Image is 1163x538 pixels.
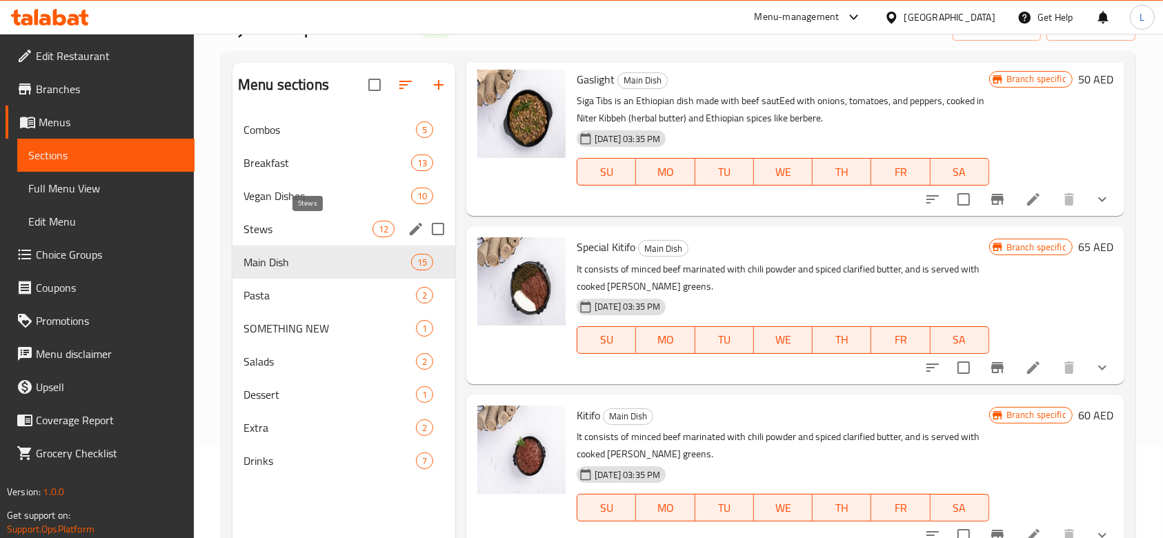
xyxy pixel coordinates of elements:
[412,190,433,203] span: 10
[243,386,416,403] div: Dessert
[243,254,411,270] span: Main Dish
[583,330,630,350] span: SU
[754,158,813,186] button: WE
[1094,191,1111,208] svg: Show Choices
[232,312,455,345] div: SOMETHING NEW1
[818,498,866,518] span: TH
[243,320,416,337] span: SOMETHING NEW
[6,238,195,271] a: Choice Groups
[7,483,41,501] span: Version:
[243,287,416,303] span: Pasta
[36,81,183,97] span: Branches
[931,158,989,186] button: SA
[417,355,433,368] span: 2
[618,72,667,88] span: Main Dish
[577,261,988,295] p: It consists of minced beef marinated with chili powder and spiced clarified butter, and is served...
[636,494,695,521] button: MO
[818,162,866,182] span: TH
[577,158,636,186] button: SU
[360,70,389,99] span: Select all sections
[6,39,195,72] a: Edit Restaurant
[583,498,630,518] span: SU
[243,452,416,469] span: Drinks
[232,113,455,146] div: Combos5
[639,241,688,257] span: Main Dish
[759,330,807,350] span: WE
[406,219,426,239] button: edit
[638,240,688,257] div: Main Dish
[818,330,866,350] span: TH
[6,106,195,139] a: Menus
[28,213,183,230] span: Edit Menu
[416,353,433,370] div: items
[1025,359,1042,376] a: Edit menu item
[36,279,183,296] span: Coupons
[412,157,433,170] span: 13
[6,72,195,106] a: Branches
[477,237,566,326] img: Special Kitifo
[389,68,422,101] span: Sort sections
[232,179,455,212] div: Vegan Dishes10
[754,494,813,521] button: WE
[1053,351,1086,384] button: delete
[416,320,433,337] div: items
[701,498,748,518] span: TU
[904,10,995,25] div: [GEOGRAPHIC_DATA]
[755,9,839,26] div: Menu-management
[701,162,748,182] span: TU
[417,421,433,435] span: 2
[589,468,666,481] span: [DATE] 03:35 PM
[232,345,455,378] div: Salads2
[28,180,183,197] span: Full Menu View
[232,279,455,312] div: Pasta2
[636,326,695,354] button: MO
[577,405,600,426] span: Kitifo
[232,108,455,483] nav: Menu sections
[417,289,433,302] span: 2
[1001,408,1072,421] span: Branch specific
[417,322,433,335] span: 1
[936,330,984,350] span: SA
[6,403,195,437] a: Coverage Report
[243,353,416,370] span: Salads
[1057,19,1124,37] span: export
[695,158,754,186] button: TU
[6,304,195,337] a: Promotions
[6,337,195,370] a: Menu disclaimer
[243,121,416,138] span: Combos
[642,162,689,182] span: MO
[243,155,411,171] span: Breakfast
[417,123,433,137] span: 5
[936,162,984,182] span: SA
[877,498,924,518] span: FR
[577,69,615,90] span: Gaslight
[39,114,183,130] span: Menus
[695,494,754,521] button: TU
[17,205,195,238] a: Edit Menu
[931,494,989,521] button: SA
[1094,359,1111,376] svg: Show Choices
[416,419,433,436] div: items
[1053,183,1086,216] button: delete
[477,406,566,494] img: Kitifo
[577,494,636,521] button: SU
[422,68,455,101] button: Add section
[577,237,635,257] span: Special Kitifo
[232,246,455,279] div: Main Dish15
[17,139,195,172] a: Sections
[603,408,653,425] div: Main Dish
[1078,406,1113,425] h6: 60 AED
[583,162,630,182] span: SU
[589,132,666,146] span: [DATE] 03:35 PM
[1001,72,1072,86] span: Branch specific
[916,183,949,216] button: sort-choices
[577,92,988,127] p: Siga Tibs is an Ethiopian dish made with beef sautEed with onions, tomatoes, and peppers, cooked ...
[372,221,395,237] div: items
[871,158,930,186] button: FR
[36,412,183,428] span: Coverage Report
[416,452,433,469] div: items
